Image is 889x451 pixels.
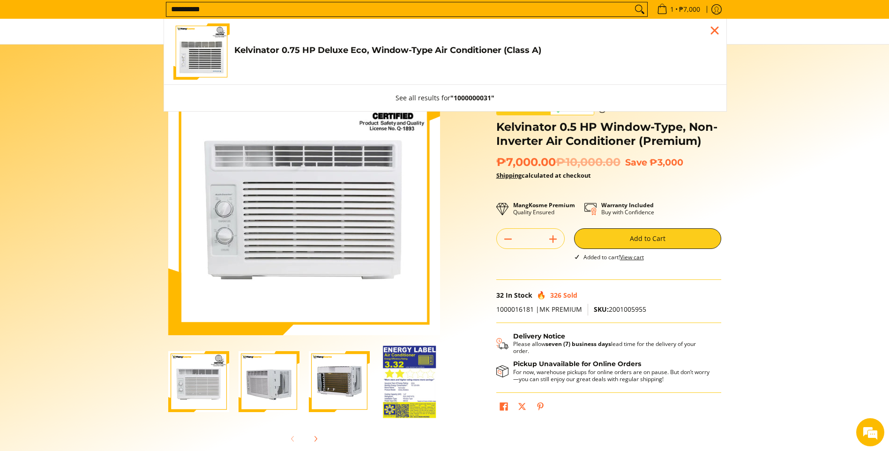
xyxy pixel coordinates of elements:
[154,5,176,27] div: Minimize live chat window
[234,45,717,56] h4: Kelvinator 0.75 HP Deluxe Eco, Window-Type Air Conditioner (Class A)
[168,63,440,335] img: Kelvinator 0.5 HP Window-Type, Non-Inverter Air Conditioner (Premium)
[168,351,229,412] img: Kelvinator 0.5 HP Window-Type, Non-Inverter Air Conditioner (Premium)-1
[496,171,522,180] a: Shipping
[632,2,647,16] button: Search
[513,360,641,368] strong: Pickup Unavailable for Online Orders
[620,253,644,261] a: View cart
[173,23,717,80] a: Kelvinator 0.75 HP Deluxe Eco, Window-Type Air Conditioner (Class A) Kelvinator 0.75 HP Deluxe Ec...
[583,253,644,261] span: Added to cart!
[513,368,712,383] p: For now, warehouse pickups for online orders are on pause. But don’t worry—you can still enjoy ou...
[496,305,582,314] span: 1000016181 |MK PREMIUM
[383,346,436,418] img: Kelvinator 0.5 HP Window-Type, Non-Inverter Air Conditioner (Premium)-4
[545,340,611,348] strong: seven (7) business days
[54,118,129,213] span: We're online!
[678,6,702,13] span: ₱7,000
[563,291,577,300] span: Sold
[506,291,532,300] span: In Stock
[534,400,547,416] a: Pin on Pinterest
[49,53,157,65] div: Chat with us now
[5,256,179,289] textarea: Type your message and hit 'Enter'
[594,305,609,314] span: SKU:
[496,332,712,355] button: Shipping & Delivery
[601,202,654,216] p: Buy with Confidence
[386,85,504,111] button: See all results for"1000000031"
[496,120,721,148] h1: Kelvinator 0.5 HP Window-Type, Non-Inverter Air Conditioner (Premium)
[650,157,683,168] span: ₱3,000
[450,93,494,102] strong: "1000000031"
[550,291,561,300] span: 326
[496,171,591,180] strong: calculated at checkout
[239,351,299,412] img: Kelvinator 0.5 HP Window-Type, Non-Inverter Air Conditioner (Premium)-2
[513,332,565,340] strong: Delivery Notice
[496,291,504,300] span: 32
[173,23,230,80] img: Kelvinator 0.75 HP Deluxe Eco, Window-Type Air Conditioner (Class A)
[669,6,675,13] span: 1
[556,155,620,169] del: ₱10,000.00
[708,23,722,38] div: Close pop up
[496,155,620,169] span: ₱7,000.00
[625,157,647,168] span: Save
[497,400,510,416] a: Share on Facebook
[513,340,712,354] p: Please allow lead time for the delivery of your order.
[305,428,326,449] button: Next
[515,400,529,416] a: Post on X
[601,201,654,209] strong: Warranty Included
[594,305,646,314] span: 2001005955
[497,232,519,247] button: Subtract
[513,202,575,216] p: Quality Ensured
[309,351,370,412] img: Kelvinator 0.5 HP Window-Type, Non-Inverter Air Conditioner (Premium)-3
[513,201,575,209] strong: MangKosme Premium
[654,4,703,15] span: •
[574,228,721,249] button: Add to Cart
[542,232,564,247] button: Add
